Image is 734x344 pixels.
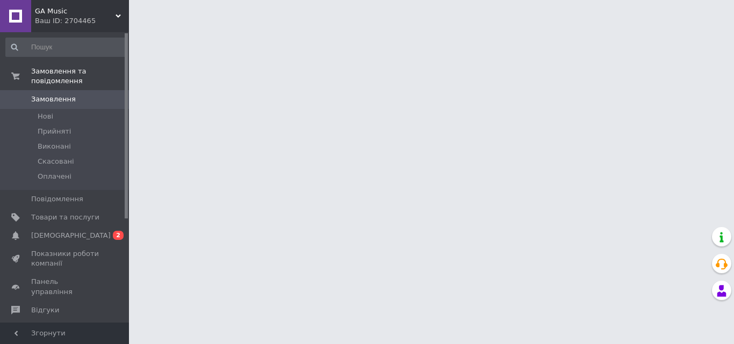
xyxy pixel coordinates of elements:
span: Повідомлення [31,194,83,204]
span: Нові [38,112,53,121]
span: Виконані [38,142,71,151]
span: Показники роботи компанії [31,249,99,268]
span: Оплачені [38,172,71,181]
span: Відгуки [31,305,59,315]
span: Замовлення [31,94,76,104]
span: Замовлення та повідомлення [31,67,129,86]
span: [DEMOGRAPHIC_DATA] [31,231,111,240]
div: Ваш ID: 2704465 [35,16,129,26]
span: 2 [113,231,124,240]
span: Товари та послуги [31,213,99,222]
span: Прийняті [38,127,71,136]
span: Панель управління [31,277,99,296]
input: Пошук [5,38,127,57]
span: Скасовані [38,157,74,166]
span: GA Music [35,6,116,16]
